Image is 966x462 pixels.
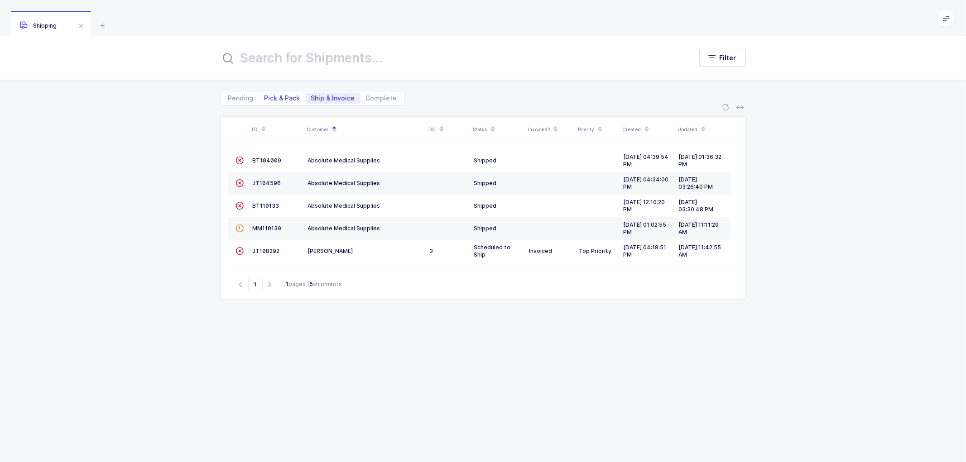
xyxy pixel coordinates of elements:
span: [DATE] 11:42:55 AM [679,244,721,258]
span: [DATE] 04:18:51 PM [624,244,667,258]
button: Filter [699,49,746,67]
span: Absolute Medical Supplies [308,157,380,164]
input: Search for Shipments... [221,47,681,69]
div: DC [429,122,468,137]
span:  [236,225,244,232]
span: Go to [248,277,263,291]
div: pages | shipments [286,280,342,288]
span: Complete [366,95,397,101]
div: Customer [307,122,423,137]
div: Created [623,122,673,137]
span: Pending [228,95,254,101]
b: 1 [286,281,289,287]
span: Filter [720,53,736,62]
span:  [236,248,244,254]
span: [DATE] 12:10:20 PM [624,199,665,213]
span: [DATE] 01:02:55 PM [624,221,667,235]
span: [DATE] 11:11:29 AM [679,221,719,235]
div: Updated [678,122,728,137]
span: Pick & Pack [264,95,300,101]
span: JT104596 [253,180,281,186]
span:  [236,157,244,164]
div: ID [252,122,302,137]
span: JT108292 [253,248,280,254]
span: [DATE] 03:30:48 PM [679,199,714,213]
b: 5 [310,281,313,287]
span: Top Priority [579,248,612,254]
span: Ship & Invoice [311,95,355,101]
span: [DATE] 01:36:32 PM [679,153,722,167]
span: Shipped [474,225,497,232]
span: Absolute Medical Supplies [308,225,380,232]
span: [DATE] 03:26:40 PM [679,176,713,190]
span: Absolute Medical Supplies [308,180,380,186]
span: Shipped [474,202,497,209]
span: 3 [430,248,433,254]
div: Invoiced [529,248,572,255]
span: Shipping [20,22,57,29]
div: Status [473,122,523,137]
span:  [236,180,244,186]
span: Scheduled to Ship [474,244,511,258]
span: MM110139 [253,225,282,232]
span: BT104009 [253,157,282,164]
span:  [236,202,244,209]
span: Shipped [474,157,497,164]
span: [DATE] 04:39:54 PM [624,153,669,167]
div: Invoiced? [529,122,573,137]
span: Absolute Medical Supplies [308,202,380,209]
span: [PERSON_NAME] [308,248,353,254]
span: BT110133 [253,202,279,209]
div: Priority [578,122,617,137]
span: Shipped [474,180,497,186]
span: [DATE] 04:34:00 PM [624,176,669,190]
